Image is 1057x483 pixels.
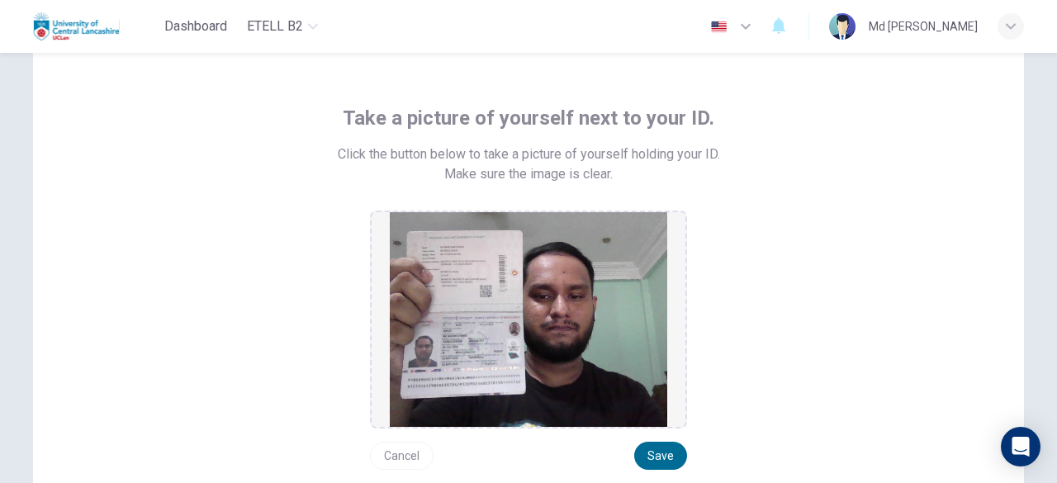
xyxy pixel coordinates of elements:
[444,164,613,184] span: Make sure the image is clear.
[390,212,667,427] img: preview screemshot
[709,21,729,33] img: en
[164,17,227,36] span: Dashboard
[158,12,234,41] button: Dashboard
[338,144,720,164] span: Click the button below to take a picture of yourself holding your ID.
[33,10,158,43] a: Uclan logo
[1001,427,1040,466] div: Open Intercom Messenger
[829,13,856,40] img: Profile picture
[869,17,978,36] div: Md [PERSON_NAME]
[240,12,325,41] button: eTELL B2
[33,10,120,43] img: Uclan logo
[247,17,303,36] span: eTELL B2
[634,442,687,470] button: Save
[370,442,434,470] button: Cancel
[343,105,714,131] span: Take a picture of yourself next to your ID.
